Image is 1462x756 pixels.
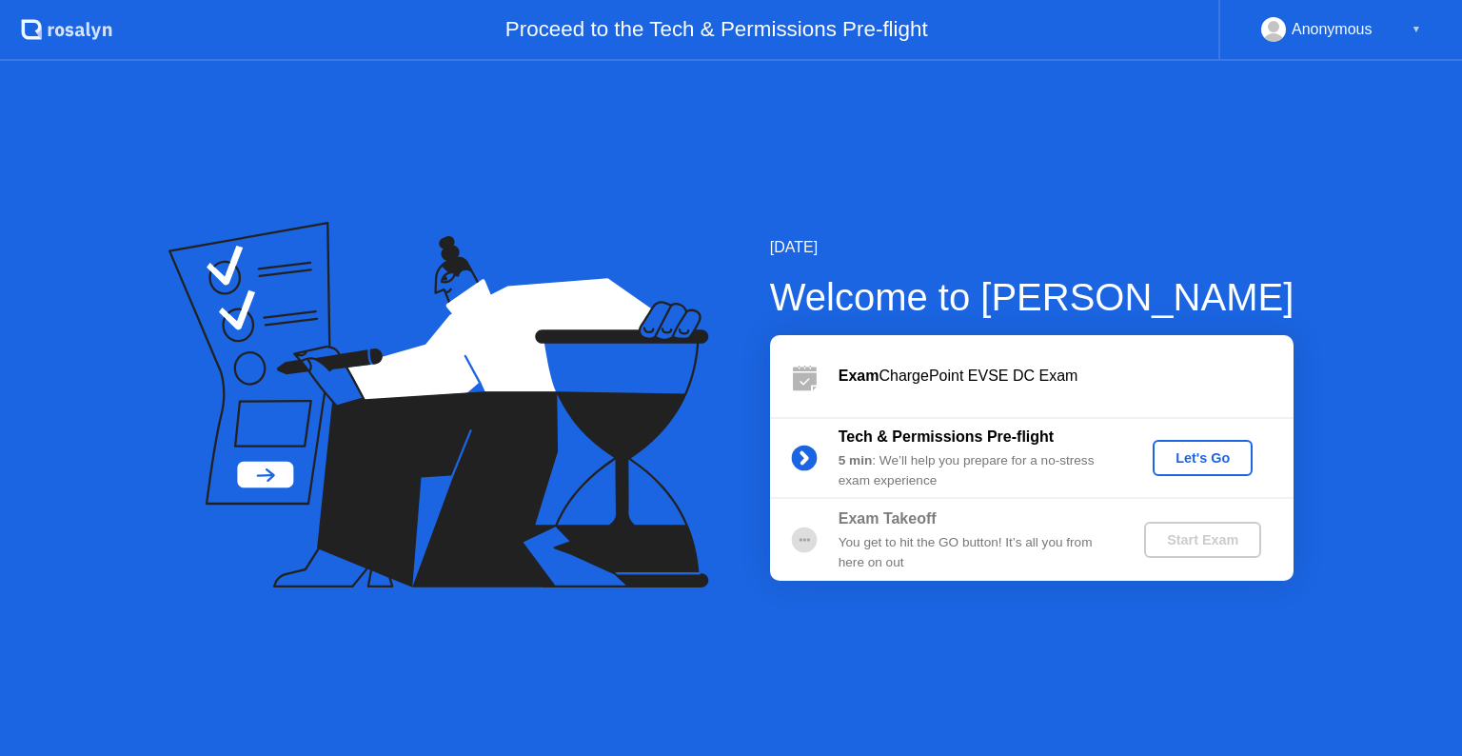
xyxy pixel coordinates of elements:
b: Exam Takeoff [839,510,937,527]
div: Welcome to [PERSON_NAME] [770,269,1294,326]
div: Start Exam [1152,532,1254,547]
b: Exam [839,368,879,384]
b: Tech & Permissions Pre-flight [839,428,1054,445]
div: Let's Go [1160,450,1245,466]
div: : We’ll help you prepare for a no-stress exam experience [839,451,1113,490]
div: [DATE] [770,236,1294,259]
button: Start Exam [1144,522,1261,558]
div: Anonymous [1292,17,1373,42]
div: ▼ [1412,17,1421,42]
div: ChargePoint EVSE DC Exam [839,365,1294,388]
b: 5 min [839,453,873,468]
button: Let's Go [1153,440,1253,476]
div: You get to hit the GO button! It’s all you from here on out [839,533,1113,572]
